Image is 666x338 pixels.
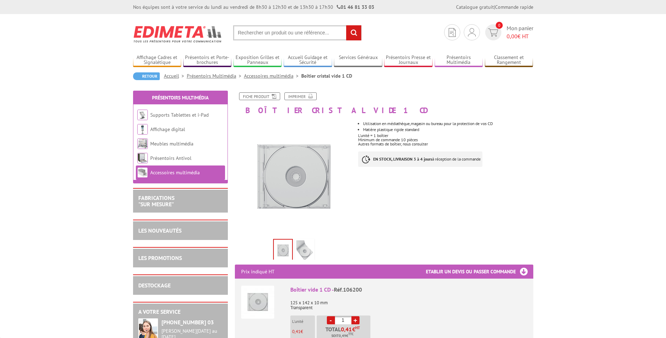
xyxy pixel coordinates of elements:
div: | [456,4,533,11]
img: Présentoirs Antivol [137,153,148,163]
a: DESTOCKAGE [138,282,171,289]
span: Mon panier [507,24,533,40]
img: devis rapide [468,28,476,37]
img: 106200_boitier_cd_cristal.jpg [274,240,292,261]
li: Boîtier cristal vide 1 CD [301,72,352,79]
a: + [351,316,360,324]
li: Matière plastique rigide standard [363,128,533,132]
img: devis rapide [488,28,498,37]
a: Présentoirs et Porte-brochures [183,54,232,66]
span: Réf.106200 [334,286,362,293]
h2: A votre service [138,309,223,315]
a: Retour [133,72,160,80]
a: Accueil Guidage et Sécurité [284,54,332,66]
a: Classement et Rangement [485,54,533,66]
a: Affichage digital [150,126,185,132]
div: L'unité = 1 boîtier Minimum de commande 10 pièces Autres formats de boîtier, nous consulter [358,115,538,174]
a: Meubles multimédia [150,141,193,147]
a: - [327,316,335,324]
img: 106200_boitier_cd_cristal_ouvert.jpg [296,240,313,262]
li: Utilisation en médiathèque,magasin ou bureau pour la protection de vos CD [363,122,533,126]
a: Affichage Cadres et Signalétique [133,54,182,66]
p: à réception de la commande [358,151,482,167]
img: 106200_boitier_cd_cristal.jpg [235,118,353,236]
p: L'unité [292,319,315,324]
sup: HT [355,325,360,330]
img: devis rapide [449,28,456,37]
a: Présentoirs Antivol [150,155,191,161]
span: 0 [496,22,503,29]
input: Rechercher un produit ou une référence... [233,25,362,40]
p: 125 x 142 x 10 mm Transparent [290,295,527,310]
a: Présentoirs Presse et Journaux [384,54,433,66]
span: € HT [507,32,533,40]
a: Exposition Grilles et Panneaux [233,54,282,66]
strong: EN STOCK, LIVRAISON 3 à 4 jours [373,156,432,162]
a: FABRICATIONS"Sur Mesure" [138,194,174,208]
div: Boîtier vide 1 CD - [290,286,527,294]
a: Accueil [164,73,187,79]
img: Boîtier vide 1 CD [241,286,274,319]
a: Commande rapide [495,4,533,10]
a: Catalogue gratuit [456,4,494,10]
a: Services Généraux [334,54,382,66]
p: Prix indiqué HT [241,265,275,279]
a: Imprimer [284,92,317,100]
strong: [PHONE_NUMBER] 03 [161,319,214,326]
a: Accessoires multimédia [244,73,301,79]
a: Supports Tablettes et i-Pad [150,112,209,118]
a: Présentoirs Multimédia [435,54,483,66]
a: Présentoirs Multimédia [152,95,209,101]
p: € [292,329,315,334]
img: Accessoires multimédia [137,167,148,178]
sup: TTC [348,332,354,336]
input: rechercher [346,25,361,40]
a: LES PROMOTIONS [138,254,182,261]
a: Fiche produit [239,92,280,100]
a: devis rapide 0 Mon panier 0,00€ HT [483,24,533,40]
a: LES NOUVEAUTÉS [138,227,182,234]
span: 0,00 [507,33,517,40]
strong: 01 46 81 33 03 [337,4,374,10]
div: Nos équipes sont à votre service du lundi au vendredi de 8h30 à 12h30 et de 13h30 à 17h30 [133,4,374,11]
a: Présentoirs Multimédia [187,73,244,79]
img: Affichage digital [137,124,148,135]
h3: Etablir un devis ou passer commande [426,265,533,279]
span: € [352,326,355,332]
span: 0,41 [341,326,352,332]
img: Meubles multimédia [137,138,148,149]
img: Edimeta [133,21,223,47]
a: Accessoires multimédia [150,169,200,176]
img: Supports Tablettes et i-Pad [137,110,148,120]
span: 0,41 [292,329,301,334]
